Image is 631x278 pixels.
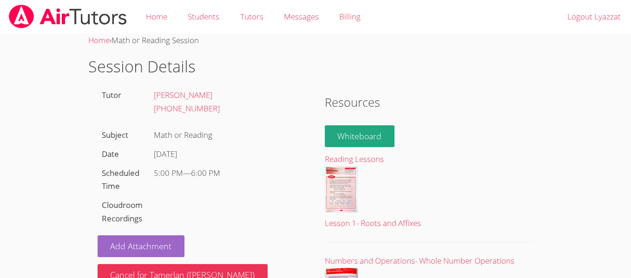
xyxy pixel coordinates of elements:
a: [PHONE_NUMBER] [154,103,220,114]
label: Scheduled Time [102,168,139,192]
div: Math or Reading [150,126,306,145]
img: Lesson%201-%20Roots%20and%20Affixes%20.pdf [325,166,358,213]
a: Reading LessonsLesson 1- Roots and Affixes [325,153,534,230]
div: — [154,167,302,180]
a: Home [88,35,110,45]
h1: Session Details [88,55,543,78]
h2: Resources [325,93,534,111]
div: [DATE] [154,148,302,161]
div: Reading Lessons [325,153,534,166]
img: airtutors_banner-c4298cdbf04f3fff15de1276eac7730deb9818008684d7c2e4769d2f7ddbe033.png [8,5,128,28]
label: Date [102,149,119,159]
span: 6:00 PM [191,168,220,178]
label: Tutor [102,90,121,100]
span: Math or Reading Session [112,35,199,45]
label: Subject [102,129,128,140]
span: Messages [284,11,319,22]
a: Whiteboard [325,125,395,147]
a: [PERSON_NAME] [154,90,212,100]
span: 5:00 PM [154,168,183,178]
a: Add Attachment [98,235,185,257]
label: Cloudroom Recordings [102,200,143,224]
div: Lesson 1- Roots and Affixes [325,217,534,230]
div: Numbers and Operations- Whole Number Operations [325,254,534,268]
div: › [88,34,543,47]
